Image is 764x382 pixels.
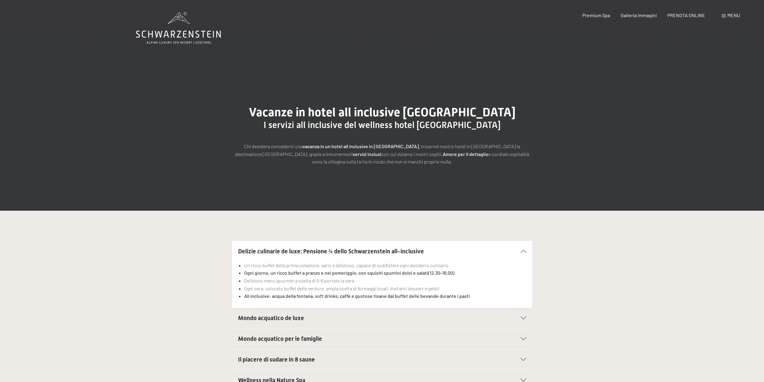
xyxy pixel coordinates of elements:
a: PRENOTA ONLINE [667,12,705,18]
strong: Ogni giorno, un ricco buffet a pranzo e nel pomeriggio, con squisiti spuntini dolci e salati [244,270,428,276]
span: Menu [727,12,740,18]
strong: servizi inclusi [353,151,381,157]
span: Delizie culinarie de luxe: Pensione ¾ dello Schwarzenstein all-inclusive [238,248,424,255]
span: Mondo acquatico de luxe [238,314,304,322]
strong: All inclusive: acqua della fontana, soft drinks, caffè e gustose tisane dal buffet delle bevande ... [244,293,470,299]
span: Mondo acquatico per le famiglie [238,335,322,342]
span: Il piacere di sudare in 8 saune [238,356,315,363]
a: Galleria immagini [621,12,657,18]
li: Delizioso menu gourmet a scelta di 5-6 portate la sera [244,277,526,285]
strong: Amore per il dettaglio [443,151,488,157]
p: Chi desidera concedersi una , trova nel nostro hotel in [GEOGRAPHIC_DATA] la destinazione [GEOGRA... [232,142,532,166]
span: I servizi all inclusive del wellness hotel [GEOGRAPHIC_DATA] [264,120,501,130]
span: Vacanze in hotel all inclusive [GEOGRAPHIC_DATA] [249,105,515,119]
strong: vacanza in un hotel all inclusive in [GEOGRAPHIC_DATA] [303,143,419,149]
li: Ogni sera, colorato buffet delle verdure, ampia scelta di formaggi locali, invitanti dessert e ge... [244,285,526,292]
li: Un ricco buffet della prima colazione, vario e delizioso, capace di soddisfare ogni desiderio cul... [244,261,526,269]
strong: (12.30-16.00) [428,270,454,276]
a: Premium Spa [582,12,610,18]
